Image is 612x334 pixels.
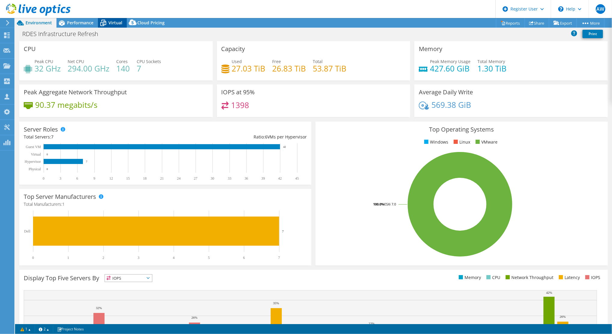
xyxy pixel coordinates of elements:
[450,323,456,327] text: 21%
[221,89,255,96] h3: IOPS at 95%
[59,176,61,181] text: 3
[20,31,108,37] h1: RDES Infrastructure Refresh
[96,306,102,310] text: 32%
[320,126,603,133] h3: Top Operating Systems
[245,176,248,181] text: 36
[35,65,61,72] h4: 32 GHz
[68,59,84,64] span: Net CPU
[419,89,473,96] h3: Average Daily Write
[474,139,498,145] li: VMware
[577,18,604,28] a: More
[477,65,507,72] h4: 1.30 TiB
[137,65,161,72] h4: 7
[109,176,113,181] text: 12
[560,315,566,318] text: 26%
[423,139,448,145] li: Windows
[596,4,605,14] span: AW
[457,274,481,281] li: Memory
[191,316,197,319] text: 26%
[369,322,375,325] text: 22%
[173,256,175,260] text: 4
[265,134,267,140] span: 6
[62,201,65,207] span: 1
[116,59,128,64] span: Cores
[137,59,161,64] span: CPU Sockets
[584,274,600,281] li: IOPS
[32,256,34,260] text: 0
[29,167,41,171] text: Physical
[24,193,96,200] h3: Top Server Manufacturers
[53,325,88,333] a: Project Notes
[24,134,165,140] div: Total Servers:
[525,18,549,28] a: Share
[105,275,152,282] span: IOPS
[221,46,245,52] h3: Capacity
[273,301,279,305] text: 35%
[232,65,266,72] h4: 27.03 TiB
[76,176,78,181] text: 6
[558,6,564,12] svg: \n
[231,102,249,108] h4: 1398
[47,168,48,171] text: 0
[430,65,470,72] h4: 427.60 GiB
[68,65,109,72] h4: 294.00 GHz
[243,256,245,260] text: 6
[26,145,41,149] text: Guest VM
[26,20,52,26] span: Environment
[557,274,580,281] li: Latency
[137,20,165,26] span: Cloud Pricing
[47,153,48,156] text: 0
[165,134,307,140] div: Ratio: VMs per Hypervisor
[273,59,281,64] span: Free
[546,291,552,294] text: 42%
[504,274,553,281] li: Network Throughput
[431,102,471,108] h4: 569.38 GiB
[86,160,87,163] text: 7
[67,256,69,260] text: 1
[194,176,197,181] text: 27
[177,176,181,181] text: 24
[228,176,231,181] text: 33
[261,176,265,181] text: 39
[143,176,147,181] text: 18
[35,325,53,333] a: 2
[16,325,35,333] a: 1
[232,59,242,64] span: Used
[35,102,97,108] h4: 90.37 megabits/s
[93,176,95,181] text: 9
[278,176,282,181] text: 42
[24,89,127,96] h3: Peak Aggregate Network Throughput
[373,202,384,206] tspan: 100.0%
[278,256,280,260] text: 7
[126,176,130,181] text: 15
[24,201,307,208] h4: Total Manufacturers:
[313,65,347,72] h4: 53.87 TiB
[419,46,442,52] h3: Memory
[160,176,164,181] text: 21
[43,176,44,181] text: 0
[67,20,93,26] span: Performance
[273,65,306,72] h4: 26.83 TiB
[452,139,470,145] li: Linux
[35,59,53,64] span: Peak CPU
[116,65,130,72] h4: 140
[430,59,470,64] span: Peak Memory Usage
[24,126,58,133] h3: Server Roles
[211,176,214,181] text: 30
[24,229,30,233] text: Dell
[138,256,139,260] text: 3
[24,46,36,52] h3: CPU
[102,256,104,260] text: 2
[31,152,41,156] text: Virtual
[282,229,284,233] text: 7
[295,176,299,181] text: 45
[477,59,505,64] span: Total Memory
[583,30,603,38] a: Print
[208,256,210,260] text: 5
[283,145,286,148] text: 42
[25,159,41,164] text: Hypervisor
[384,202,396,206] tspan: ESXi 7.0
[108,20,122,26] span: Virtual
[485,274,500,281] li: CPU
[549,18,577,28] a: Export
